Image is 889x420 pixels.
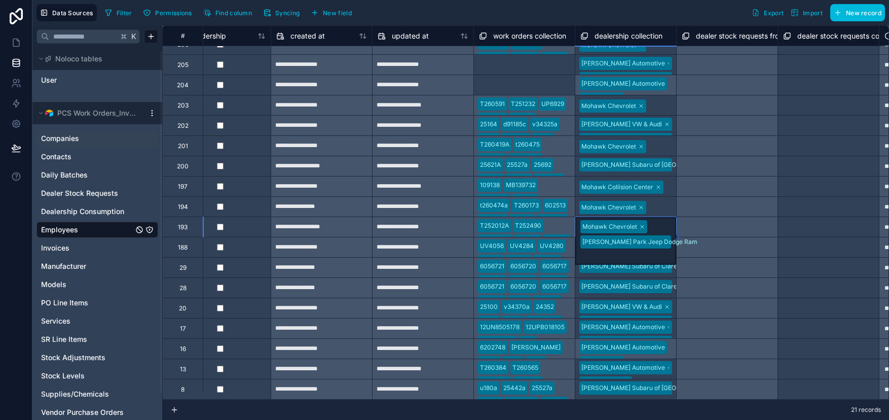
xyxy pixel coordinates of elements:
span: Dealer Stock Requests [41,188,118,198]
div: Mohawk Chevrolet [581,203,636,212]
div: [PERSON_NAME] Park Jeep Dodge Ram [582,237,697,247]
div: [PERSON_NAME] Automotive [581,363,665,372]
button: Noloco tables [36,52,152,66]
span: New record [846,9,881,17]
span: Contacts [41,152,71,162]
span: Manufacturer [41,261,86,271]
span: PCS Work Orders_Invoicing [57,108,139,118]
div: Mohawk Chevrolet [581,101,636,111]
span: Daily Batches [41,170,88,180]
div: Companies [36,130,158,147]
span: Leadership [189,31,226,41]
span: Dealership Consumption [41,206,124,217]
div: Supplies/Chemicals [36,386,158,402]
div: Stock Levels [36,368,158,384]
span: PO Line Items [41,298,88,308]
button: Permissions [139,5,195,20]
a: Syncing [260,5,307,20]
span: 21 records [851,406,881,414]
button: Find column [200,5,255,20]
div: 16 [180,345,186,353]
a: Models [41,279,133,290]
a: Contacts [41,152,133,162]
div: Mohawk Chevrolet [581,142,636,151]
div: 29 [179,264,187,272]
span: Stock Levels [41,371,85,381]
div: [PERSON_NAME] Dodge Ram [581,135,665,144]
div: Manufacturer [36,258,158,274]
div: 194 [178,203,188,211]
span: Supplies/Chemicals [41,389,109,399]
button: Import [787,4,826,21]
a: User [41,75,123,85]
span: updated at [392,31,429,41]
span: Data Sources [52,9,93,17]
button: Filter [101,5,136,20]
div: [PERSON_NAME] Subaru of Claremont [581,262,692,271]
div: 20 [179,304,187,312]
div: Daily Batches [36,167,158,183]
span: created at [290,31,325,41]
div: Employees [36,222,158,238]
span: Find column [215,9,252,17]
div: [PERSON_NAME] Subaru of [GEOGRAPHIC_DATA] [581,160,724,169]
div: User [36,72,158,88]
a: PO Line Items [41,298,133,308]
span: Models [41,279,66,290]
div: [PERSON_NAME] Park Jeep Dodge Ram [581,338,696,347]
div: 188 [178,243,188,252]
span: Invoices [41,243,69,253]
div: Services [36,313,158,329]
span: SR Line Items [41,334,87,344]
div: Mohawk Collision Center [581,183,653,192]
div: [PERSON_NAME] Automotive [581,323,665,332]
div: 8 [181,386,184,394]
a: Supplies/Chemicals [41,389,133,399]
button: Airtable LogoPCS Work Orders_Invoicing [36,106,144,120]
div: [PERSON_NAME] VW & Audi [581,120,662,129]
span: dealership collection [595,31,662,41]
div: Invoices [36,240,158,256]
div: [PERSON_NAME] Dodge Ram [581,318,665,327]
a: Daily Batches [41,170,133,180]
div: Models [36,276,158,293]
button: Syncing [260,5,303,20]
span: New field [323,9,352,17]
div: [PERSON_NAME] Automotive [581,59,665,68]
div: 200 [177,162,189,170]
a: Companies [41,133,133,144]
div: [PERSON_NAME] VW & Audi [581,302,662,311]
a: Dealer Stock Requests [41,188,133,198]
span: Services [41,316,70,326]
div: 17 [180,325,186,333]
a: Stock Adjustments [41,353,133,363]
span: Filter [117,9,132,17]
div: 203 [177,101,189,110]
div: [PERSON_NAME] Subaru of [GEOGRAPHIC_DATA] [581,383,724,393]
div: 193 [178,223,188,231]
a: Manufacturer [41,261,133,271]
span: Vendor Purchase Orders [41,407,124,417]
span: Permissions [155,9,192,17]
button: New field [307,5,355,20]
span: work orders collection [493,31,566,41]
a: Permissions [139,5,199,20]
div: # [170,32,195,40]
a: New record [826,4,885,21]
a: Stock Levels [41,371,133,381]
div: SR Line Items [36,331,158,347]
img: Airtable Logo [45,109,53,117]
div: PO Line Items [36,295,158,311]
a: Dealership Consumption [41,206,133,217]
div: 13 [180,365,186,373]
div: [PERSON_NAME] Subaru of [GEOGRAPHIC_DATA] [581,74,724,83]
button: Data Sources [36,4,97,21]
a: Employees [41,225,133,235]
span: Import [803,9,823,17]
span: Stock Adjustments [41,353,105,363]
a: Invoices [41,243,133,253]
div: Dealer Stock Requests [36,185,158,201]
div: Contacts [36,149,158,165]
div: 202 [177,122,189,130]
div: Mohawk Chevrolet [582,222,637,231]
